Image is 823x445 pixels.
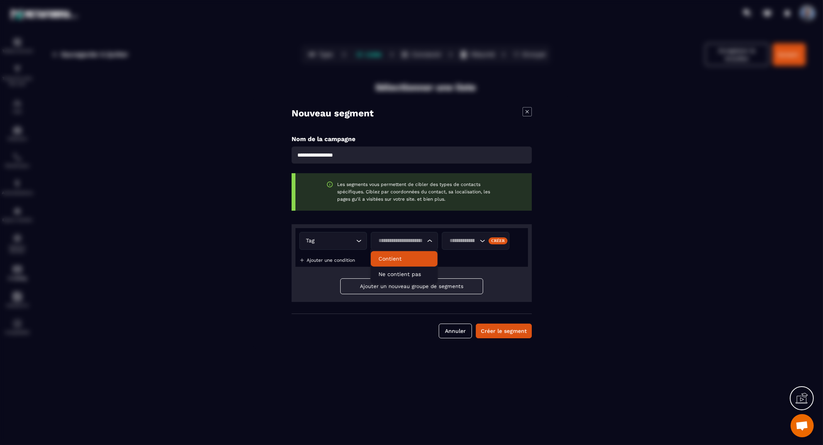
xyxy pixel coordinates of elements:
[439,324,472,338] button: Annuler
[337,181,501,203] p: Les segments vous permettent de cibler des types de contacts spécifiques. Ciblez par coordonnées ...
[299,257,305,263] img: plus
[489,237,507,244] div: Créer
[476,324,532,338] button: Créer le segment
[370,232,438,250] div: Search for option
[304,237,316,245] span: Tag
[378,255,430,263] p: Contient
[299,232,367,250] div: Search for option
[326,181,333,188] img: warning-green.f85f90c2.svg
[378,270,430,278] p: Ne contient pas
[447,237,478,245] input: Search for option
[292,107,373,120] h4: Nouveau segment
[791,414,814,437] div: Ouvrir le chat
[442,232,509,250] div: Search for option
[316,237,354,245] input: Search for option
[375,237,425,245] input: Search for option
[292,135,532,143] p: Nom de la campagne
[307,257,355,263] p: Ajouter une condition
[340,278,483,294] button: Ajouter un nouveau groupe de segments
